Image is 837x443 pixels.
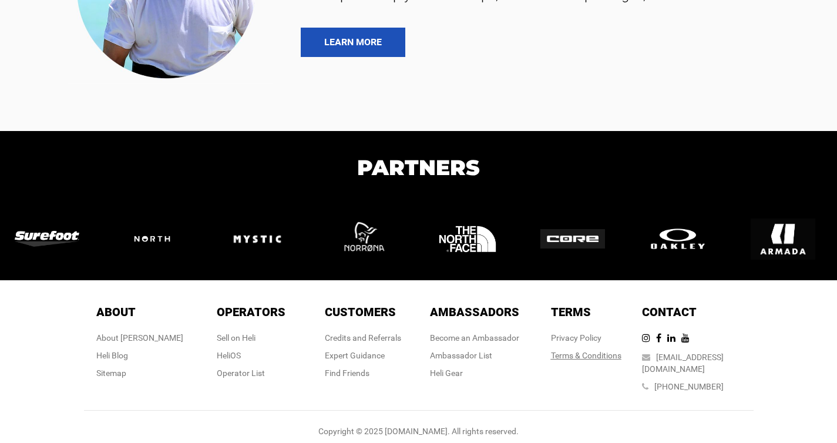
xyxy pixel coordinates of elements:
div: About [PERSON_NAME] [96,332,183,344]
img: logo [330,207,406,271]
div: Operator List [217,367,285,379]
img: logo [435,207,512,271]
span: About [96,305,136,319]
span: Contact [642,305,697,319]
div: Find Friends [325,367,401,379]
span: Terms [551,305,591,319]
span: Operators [217,305,285,319]
span: Customers [325,305,396,319]
a: Heli Blog [96,351,128,360]
img: logo [751,207,827,271]
a: Credits and Referrals [325,333,401,343]
img: logo [646,226,722,252]
a: [EMAIL_ADDRESS][DOMAIN_NAME] [642,353,724,374]
img: logo [540,229,617,249]
a: Expert Guidance [325,351,385,360]
img: logo [15,231,91,247]
a: LEARN MORE [301,28,405,57]
a: Become an Ambassador [430,333,519,343]
a: HeliOS [217,351,241,360]
a: Privacy Policy [551,333,601,343]
a: Heli Gear [430,368,463,378]
div: Ambassador List [430,350,519,361]
a: Terms & Conditions [551,351,621,360]
div: Sitemap [96,367,183,379]
div: Sell on Heli [217,332,285,344]
img: logo [225,207,301,271]
a: [PHONE_NUMBER] [654,382,724,391]
div: Copyright © 2025 [DOMAIN_NAME]. All rights reserved. [84,425,754,437]
img: logo [120,222,196,256]
span: Ambassadors [430,305,519,319]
